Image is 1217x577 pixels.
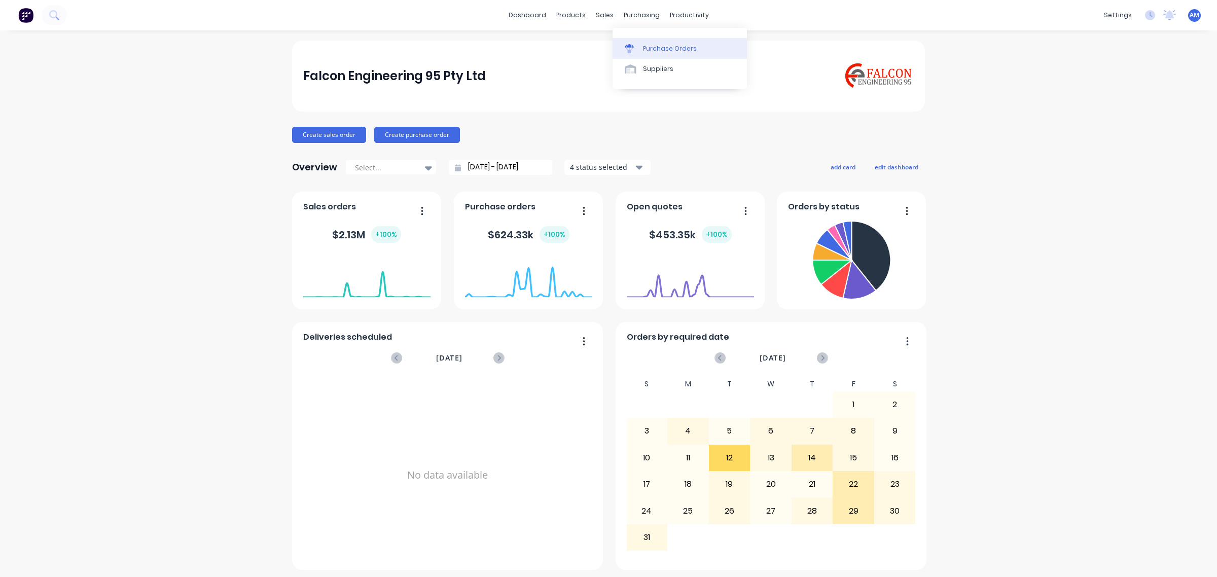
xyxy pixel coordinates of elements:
[824,160,862,173] button: add card
[668,472,708,497] div: 18
[292,127,366,143] button: Create sales order
[292,157,337,177] div: Overview
[626,377,668,391] div: S
[833,377,874,391] div: F
[792,377,833,391] div: T
[868,160,925,173] button: edit dashboard
[750,377,792,391] div: W
[668,445,708,471] div: 11
[875,445,915,471] div: 16
[792,418,833,444] div: 7
[833,472,874,497] div: 22
[570,162,634,172] div: 4 status selected
[833,418,874,444] div: 8
[833,445,874,471] div: 15
[18,8,33,23] img: Factory
[750,418,791,444] div: 6
[875,392,915,417] div: 2
[303,201,356,213] span: Sales orders
[627,418,667,444] div: 3
[1190,11,1199,20] span: AM
[875,498,915,523] div: 30
[591,8,619,23] div: sales
[619,8,665,23] div: purchasing
[303,377,592,573] div: No data available
[627,201,683,213] span: Open quotes
[760,352,786,364] span: [DATE]
[627,525,667,550] div: 31
[702,226,732,243] div: + 100 %
[792,445,833,471] div: 14
[374,127,460,143] button: Create purchase order
[613,59,747,79] a: Suppliers
[875,418,915,444] div: 9
[709,472,750,497] div: 19
[709,418,750,444] div: 5
[564,160,651,175] button: 4 status selected
[613,38,747,58] a: Purchase Orders
[709,445,750,471] div: 12
[665,8,714,23] div: productivity
[668,418,708,444] div: 4
[874,377,916,391] div: S
[788,201,860,213] span: Orders by status
[833,392,874,417] div: 1
[303,66,486,86] div: Falcon Engineering 95 Pty Ltd
[627,445,667,471] div: 10
[332,226,401,243] div: $ 2.13M
[504,8,551,23] a: dashboard
[667,377,709,391] div: M
[792,472,833,497] div: 21
[643,64,673,74] div: Suppliers
[465,201,535,213] span: Purchase orders
[668,498,708,523] div: 25
[540,226,569,243] div: + 100 %
[709,498,750,523] div: 26
[709,377,750,391] div: T
[551,8,591,23] div: products
[649,226,732,243] div: $ 453.35k
[627,498,667,523] div: 24
[488,226,569,243] div: $ 624.33k
[371,226,401,243] div: + 100 %
[750,472,791,497] div: 20
[750,498,791,523] div: 27
[843,61,914,90] img: Falcon Engineering 95 Pty Ltd
[833,498,874,523] div: 29
[875,472,915,497] div: 23
[792,498,833,523] div: 28
[1099,8,1137,23] div: settings
[436,352,462,364] span: [DATE]
[643,44,697,53] div: Purchase Orders
[627,472,667,497] div: 17
[750,445,791,471] div: 13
